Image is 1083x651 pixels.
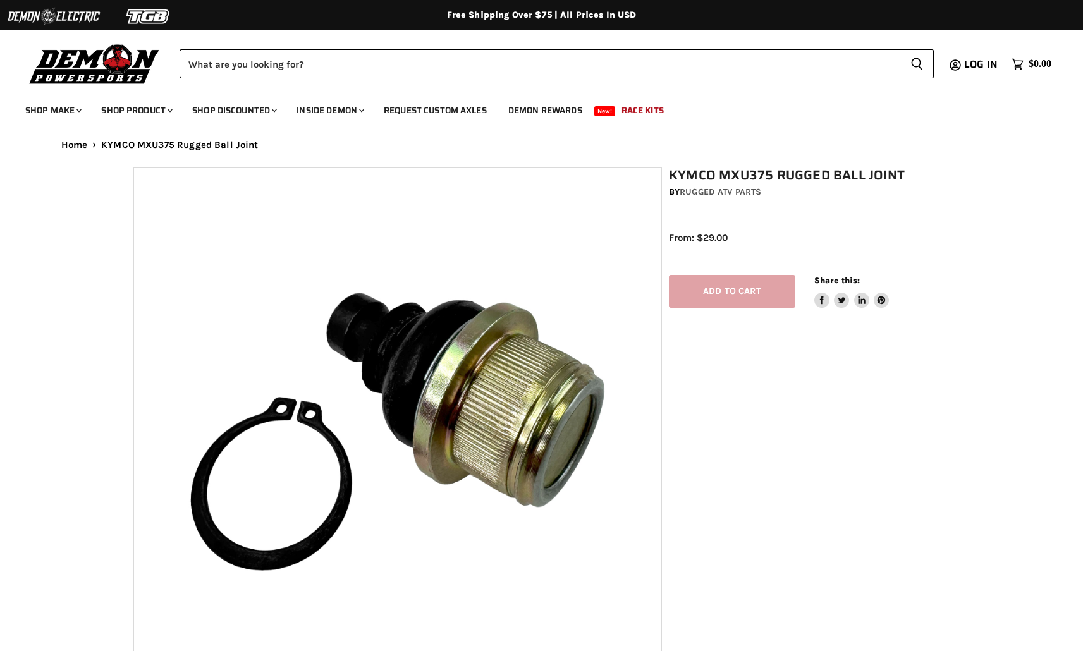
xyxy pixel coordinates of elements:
[6,4,101,28] img: Demon Electric Logo 2
[287,97,372,123] a: Inside Demon
[101,4,196,28] img: TGB Logo 2
[374,97,496,123] a: Request Custom Axles
[101,140,259,150] span: KYMCO MXU375 Rugged Ball Joint
[1005,55,1058,73] a: $0.00
[36,140,1048,150] nav: Breadcrumbs
[16,97,89,123] a: Shop Make
[669,167,957,183] h1: KYMCO MXU375 Rugged Ball Joint
[680,186,761,197] a: Rugged ATV Parts
[594,106,616,116] span: New!
[180,49,934,78] form: Product
[92,97,180,123] a: Shop Product
[183,97,285,123] a: Shop Discounted
[814,276,860,285] span: Share this:
[180,49,900,78] input: Search
[669,232,728,243] span: From: $29.00
[612,97,673,123] a: Race Kits
[814,275,890,308] aside: Share this:
[958,59,1005,70] a: Log in
[25,41,164,86] img: Demon Powersports
[36,9,1048,21] div: Free Shipping Over $75 | All Prices In USD
[900,49,934,78] button: Search
[61,140,88,150] a: Home
[1029,58,1051,70] span: $0.00
[499,97,592,123] a: Demon Rewards
[669,185,957,199] div: by
[964,56,998,72] span: Log in
[16,92,1048,123] ul: Main menu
